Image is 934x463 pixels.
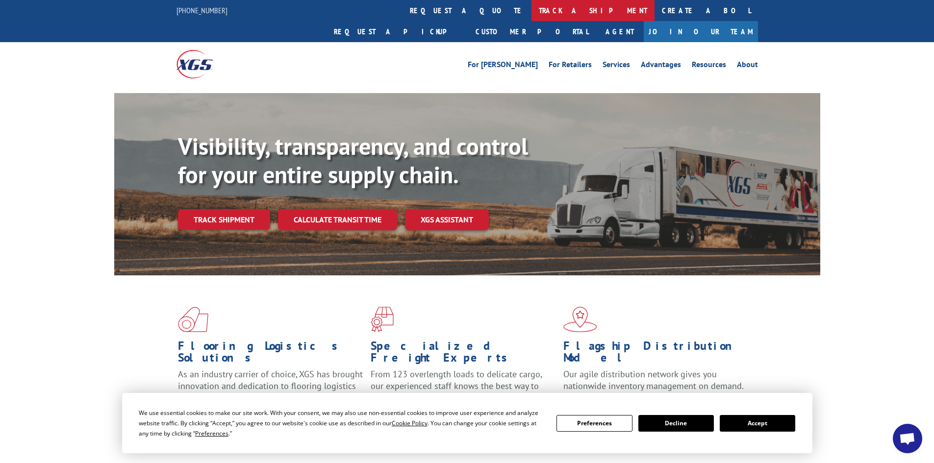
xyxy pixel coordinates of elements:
[641,61,681,72] a: Advantages
[392,419,428,427] span: Cookie Policy
[195,429,228,438] span: Preferences
[596,21,644,42] a: Agent
[563,307,597,332] img: xgs-icon-flagship-distribution-model-red
[893,424,922,453] a: Open chat
[327,21,468,42] a: Request a pickup
[178,209,270,230] a: Track shipment
[563,368,744,391] span: Our agile distribution network gives you nationwide inventory management on demand.
[405,209,489,230] a: XGS ASSISTANT
[178,340,363,368] h1: Flooring Logistics Solutions
[178,368,363,403] span: As an industry carrier of choice, XGS has brought innovation and dedication to flooring logistics...
[644,21,758,42] a: Join Our Team
[371,368,556,412] p: From 123 overlength loads to delicate cargo, our experienced staff knows the best way to move you...
[556,415,632,432] button: Preferences
[692,61,726,72] a: Resources
[278,209,397,230] a: Calculate transit time
[638,415,714,432] button: Decline
[468,61,538,72] a: For [PERSON_NAME]
[549,61,592,72] a: For Retailers
[720,415,795,432] button: Accept
[371,307,394,332] img: xgs-icon-focused-on-flooring-red
[737,61,758,72] a: About
[563,340,749,368] h1: Flagship Distribution Model
[178,131,528,190] b: Visibility, transparency, and control for your entire supply chain.
[371,340,556,368] h1: Specialized Freight Experts
[178,307,208,332] img: xgs-icon-total-supply-chain-intelligence-red
[139,408,545,439] div: We use essential cookies to make our site work. With your consent, we may also use non-essential ...
[603,61,630,72] a: Services
[177,5,227,15] a: [PHONE_NUMBER]
[122,393,812,453] div: Cookie Consent Prompt
[468,21,596,42] a: Customer Portal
